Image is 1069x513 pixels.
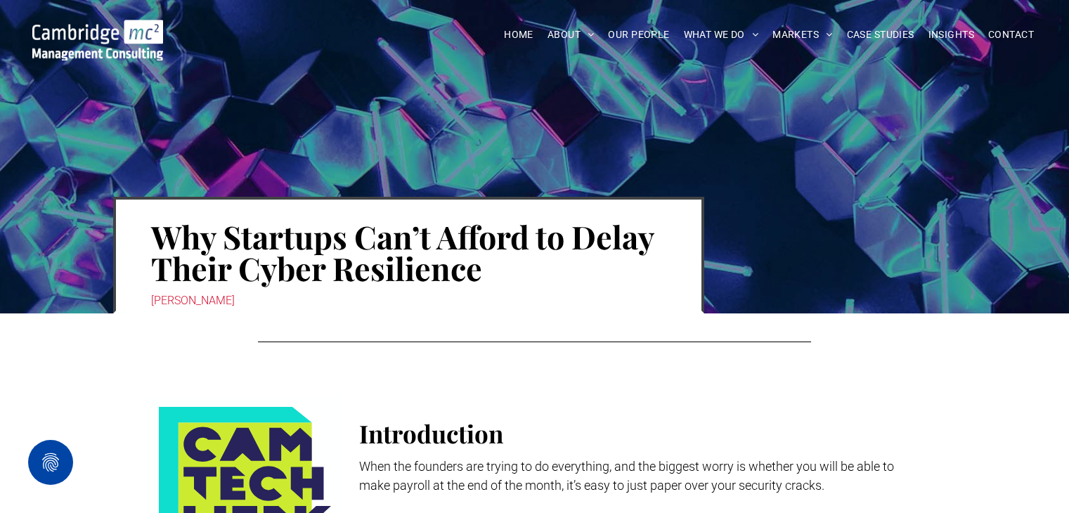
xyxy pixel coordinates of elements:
[359,459,894,493] span: When the founders are trying to do everything, and the biggest worry is whether you will be able ...
[601,24,676,46] a: OUR PEOPLE
[540,24,602,46] a: ABOUT
[840,24,921,46] a: CASE STUDIES
[32,20,163,60] img: Go to Homepage
[497,24,540,46] a: HOME
[765,24,839,46] a: MARKETS
[32,22,163,37] a: Your Business Transformed | Cambridge Management Consulting
[921,24,981,46] a: INSIGHTS
[677,24,766,46] a: WHAT WE DO
[359,417,503,450] span: Introduction
[981,24,1041,46] a: CONTACT
[151,219,666,285] h1: Why Startups Can’t Afford to Delay Their Cyber Resilience
[151,291,666,311] div: [PERSON_NAME]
